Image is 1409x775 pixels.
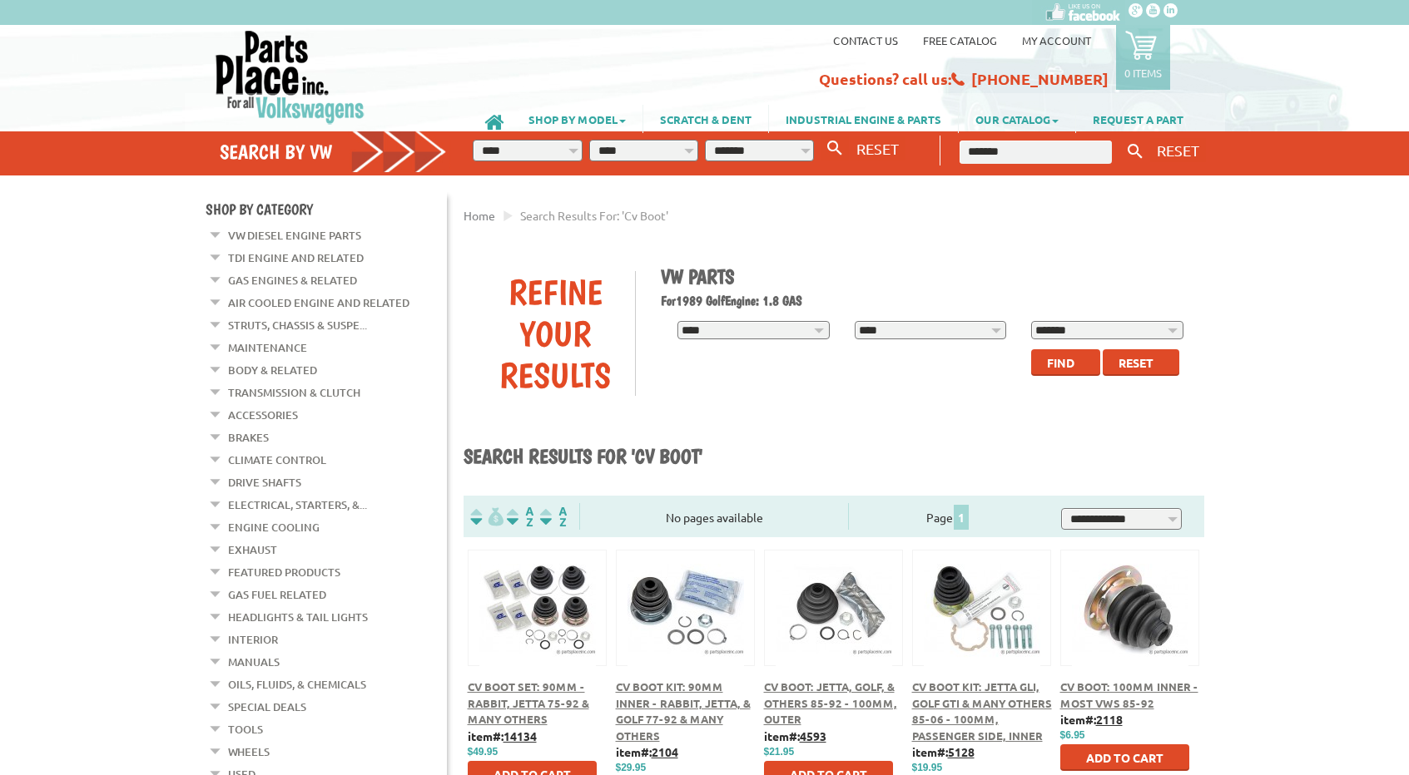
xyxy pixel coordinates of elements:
[537,507,570,526] img: Sort by Sales Rank
[580,509,848,526] div: No pages available
[1103,349,1179,376] button: Reset
[228,269,357,291] a: Gas Engines & Related
[228,471,301,493] a: Drive Shafts
[833,33,898,47] a: Contact us
[228,314,367,336] a: Struts, Chassis & Suspe...
[1150,138,1206,162] button: RESET
[228,247,364,269] a: TDI Engine and Related
[1060,744,1189,771] button: Add to Cart
[1116,25,1170,90] a: 0 items
[464,208,495,223] a: Home
[912,744,975,759] b: item#:
[1060,712,1123,727] b: item#:
[228,292,409,313] a: Air Cooled Engine and Related
[769,105,958,133] a: INDUSTRIAL ENGINE & PARTS
[206,200,447,218] h4: Shop By Category
[954,505,969,530] span: 1
[1031,349,1100,376] button: Find
[228,718,263,740] a: Tools
[468,679,589,726] a: CV Boot Set: 90mm - Rabbit, Jetta 75-92 & Many Others
[959,105,1075,133] a: OUR CATALOG
[228,651,280,673] a: Manuals
[228,359,317,381] a: Body & Related
[1086,750,1163,765] span: Add to Cart
[228,606,368,628] a: Headlights & Tail Lights
[214,29,366,125] img: Parts Place Inc!
[228,337,307,358] a: Maintenance
[764,679,897,726] a: CV Boot: Jetta, Golf, & Others 85-92 - 100mm, Outer
[764,728,826,743] b: item#:
[468,746,499,758] span: $49.95
[512,105,642,133] a: SHOP BY MODEL
[1119,355,1153,370] span: Reset
[661,264,1192,289] h1: VW Parts
[228,449,326,471] a: Climate Control
[1047,355,1074,370] span: Find
[228,696,306,718] a: Special Deals
[1123,138,1148,165] button: Keyword Search
[228,225,361,246] a: VW Diesel Engine Parts
[228,584,326,605] a: Gas Fuel Related
[661,293,1192,309] h2: 1989 Golf
[616,762,647,773] span: $29.95
[923,33,997,47] a: Free Catalog
[468,728,537,743] b: item#:
[652,744,678,759] u: 2104
[725,293,802,309] span: Engine: 1.8 GAS
[504,728,537,743] u: 14134
[228,427,269,448] a: Brakes
[912,762,943,773] span: $19.95
[228,629,278,650] a: Interior
[1076,105,1200,133] a: REQUEST A PART
[616,744,678,759] b: item#:
[848,503,1046,530] div: Page
[856,140,899,157] span: RESET
[504,507,537,526] img: Sort by Headline
[1060,679,1198,710] a: CV Boot: 100mm Inner - Most VWs 85-92
[1096,712,1123,727] u: 2118
[850,136,905,160] button: RESET
[643,105,768,133] a: SCRATCH & DENT
[520,208,668,223] span: Search results for: 'cv boot'
[661,293,676,309] span: For
[228,494,367,516] a: Electrical, Starters, &...
[476,271,636,396] div: Refine Your Results
[1060,729,1085,741] span: $6.95
[228,382,360,403] a: Transmission & Clutch
[228,539,277,560] a: Exhaust
[1022,33,1091,47] a: My Account
[228,561,340,583] a: Featured Products
[228,404,298,426] a: Accessories
[228,741,270,763] a: Wheels
[800,728,826,743] u: 4593
[228,674,366,695] a: Oils, Fluids, & Chemicals
[912,679,1052,743] a: CV Boot Kit: Jetta GLI, Golf GTI & Many Others 85-06 - 100mm, Passenger Side, Inner
[821,136,849,160] button: Search By VW...
[764,746,795,758] span: $21.95
[1157,141,1199,159] span: RESET
[1124,66,1162,80] p: 0 items
[220,140,448,164] h4: Search by VW
[228,516,320,538] a: Engine Cooling
[464,444,1204,471] h1: Search results for 'cv boot'
[470,507,504,526] img: filterpricelow.svg
[948,744,975,759] u: 5128
[616,679,751,743] a: CV Boot Kit: 90mm Inner - Rabbit, Jetta, & Golf 77-92 & Many Others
